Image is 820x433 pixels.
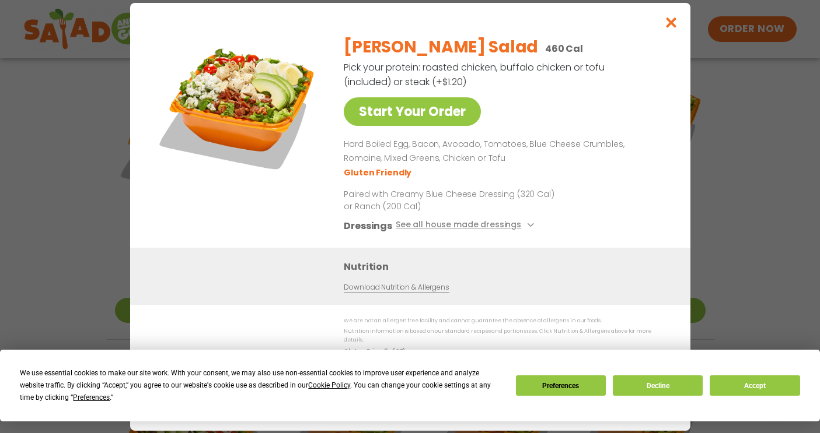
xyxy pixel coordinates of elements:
p: Nutrition information is based on our standard recipes and portion sizes. Click Nutrition & Aller... [344,327,667,345]
p: Pick your protein: roasted chicken, buffalo chicken or tofu (included) or steak (+$1.20) [344,60,606,89]
p: Hard Boiled Egg, Bacon, Avocado, Tomatoes, Blue Cheese Crumbles, Romaine, Mixed Greens, Chicken o... [344,138,662,166]
img: Featured product photo for Cobb Salad [156,26,320,189]
h3: Nutrition [344,259,673,273]
span: Preferences [73,393,110,402]
a: Download Nutrition & Allergens [344,281,449,293]
button: Accept [710,375,800,396]
span: Cookie Policy [308,381,350,389]
h2: [PERSON_NAME] Salad [344,35,538,59]
div: We use essential cookies to make our site work. With your consent, we may also use non-essential ... [20,367,501,404]
li: Gluten Friendly [344,166,413,178]
button: Preferences [516,375,606,396]
button: Close modal [652,3,690,42]
a: Start Your Order [344,97,481,126]
strong: Gluten Friendly (GF) [344,347,404,354]
p: Paired with Creamy Blue Cheese Dressing (320 Cal) or Ranch (200 Cal) [344,188,560,212]
button: See all house made dressings [395,218,537,233]
p: 460 Cal [545,41,583,56]
h3: Dressings [344,218,392,233]
p: We are not an allergen free facility and cannot guarantee the absence of allergens in our foods. [344,316,667,325]
button: Decline [613,375,703,396]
